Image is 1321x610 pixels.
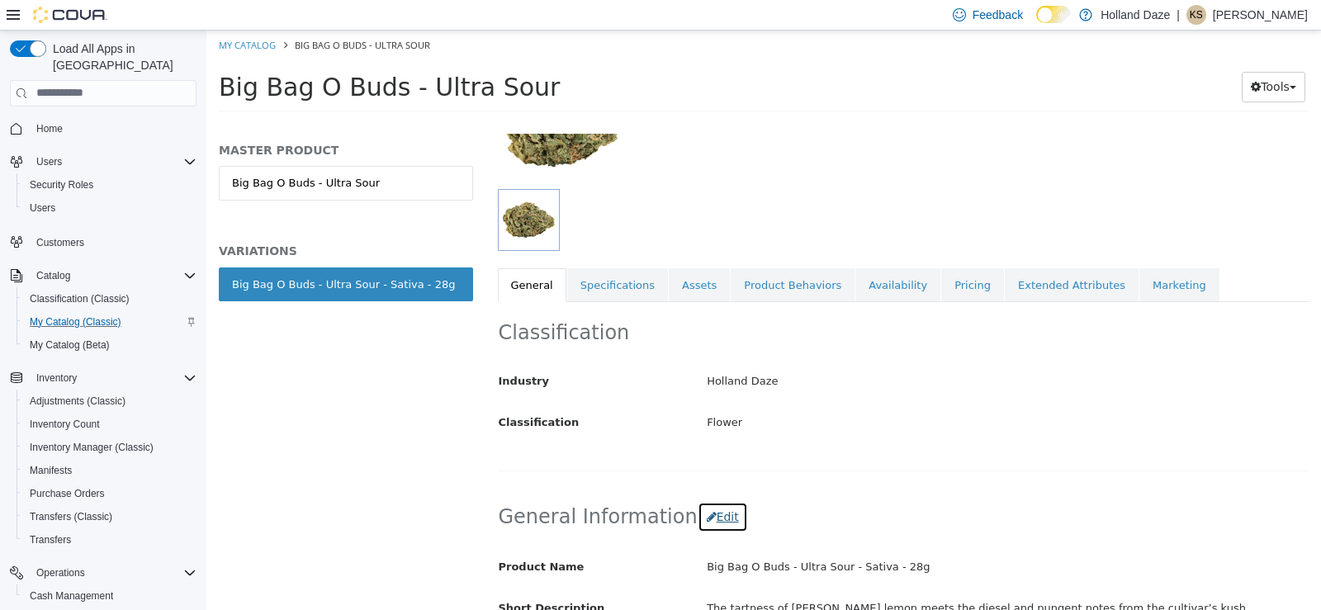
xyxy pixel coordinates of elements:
[488,523,1114,551] div: Big Bag O Buds - Ultra Sour - Sativa - 28g
[12,135,267,170] a: Big Bag O Buds - Ultra Sour
[30,563,196,583] span: Operations
[23,437,160,457] a: Inventory Manager (Classic)
[23,335,116,355] a: My Catalog (Beta)
[292,571,399,584] span: Short Description
[30,266,196,286] span: Catalog
[17,459,203,482] button: Manifests
[292,385,373,398] span: Classification
[23,437,196,457] span: Inventory Manager (Classic)
[17,505,203,528] button: Transfers (Classic)
[30,315,121,329] span: My Catalog (Classic)
[36,566,85,579] span: Operations
[17,196,203,220] button: Users
[23,289,196,309] span: Classification (Classic)
[30,589,113,603] span: Cash Management
[33,7,107,23] img: Cova
[88,8,224,21] span: Big Bag O Buds - Ultra Sour
[17,436,203,459] button: Inventory Manager (Classic)
[23,289,136,309] a: Classification (Classic)
[23,586,120,606] a: Cash Management
[12,8,69,21] a: My Catalog
[17,173,203,196] button: Security Roles
[23,391,196,411] span: Adjustments (Classic)
[488,564,1114,608] div: The tartness of [PERSON_NAME] lemon meets the diesel and pungent notes from the cultivar’s kush u...
[30,563,92,583] button: Operations
[30,201,55,215] span: Users
[23,530,196,550] span: Transfers
[30,510,112,523] span: Transfers (Classic)
[23,507,196,527] span: Transfers (Classic)
[30,152,69,172] button: Users
[1186,5,1206,25] div: Krista Scratcher
[1190,5,1203,25] span: KS
[23,586,196,606] span: Cash Management
[30,231,196,252] span: Customers
[23,414,107,434] a: Inventory Count
[933,238,1013,272] a: Marketing
[291,238,360,272] a: General
[798,238,932,272] a: Extended Attributes
[23,461,78,480] a: Manifests
[292,344,343,357] span: Industry
[488,337,1114,366] div: Holland Daze
[30,395,125,408] span: Adjustments (Classic)
[36,122,63,135] span: Home
[3,229,203,253] button: Customers
[30,266,77,286] button: Catalog
[30,292,130,305] span: Classification (Classic)
[30,464,72,477] span: Manifests
[23,312,196,332] span: My Catalog (Classic)
[30,418,100,431] span: Inventory Count
[23,175,196,195] span: Security Roles
[30,487,105,500] span: Purchase Orders
[488,378,1114,407] div: Flower
[30,533,71,546] span: Transfers
[46,40,196,73] span: Load All Apps in [GEOGRAPHIC_DATA]
[12,42,353,71] span: Big Bag O Buds - Ultra Sour
[36,236,84,249] span: Customers
[30,338,110,352] span: My Catalog (Beta)
[17,390,203,413] button: Adjustments (Classic)
[1177,5,1180,25] p: |
[524,238,648,272] a: Product Behaviors
[23,484,111,504] a: Purchase Orders
[462,238,523,272] a: Assets
[1036,6,1071,23] input: Dark Mode
[973,7,1023,23] span: Feedback
[491,471,542,502] button: Edit
[30,368,196,388] span: Inventory
[30,178,93,192] span: Security Roles
[23,484,196,504] span: Purchase Orders
[23,335,196,355] span: My Catalog (Beta)
[17,310,203,333] button: My Catalog (Classic)
[23,461,196,480] span: Manifests
[361,238,462,272] a: Specifications
[30,233,91,253] a: Customers
[17,482,203,505] button: Purchase Orders
[23,530,78,550] a: Transfers
[23,391,132,411] a: Adjustments (Classic)
[3,116,203,140] button: Home
[1101,5,1170,25] p: Holland Daze
[292,290,1102,315] h2: Classification
[1035,41,1099,72] button: Tools
[23,198,196,218] span: Users
[23,414,196,434] span: Inventory Count
[30,152,196,172] span: Users
[23,175,100,195] a: Security Roles
[30,119,69,139] a: Home
[36,371,77,385] span: Inventory
[30,441,154,454] span: Inventory Manager (Classic)
[17,333,203,357] button: My Catalog (Beta)
[23,507,119,527] a: Transfers (Classic)
[26,246,249,262] div: Big Bag O Buds - Ultra Sour - Sativa - 28g
[17,528,203,551] button: Transfers
[23,198,62,218] a: Users
[17,287,203,310] button: Classification (Classic)
[17,413,203,436] button: Inventory Count
[3,561,203,584] button: Operations
[36,269,70,282] span: Catalog
[292,471,1102,502] h2: General Information
[649,238,734,272] a: Availability
[30,368,83,388] button: Inventory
